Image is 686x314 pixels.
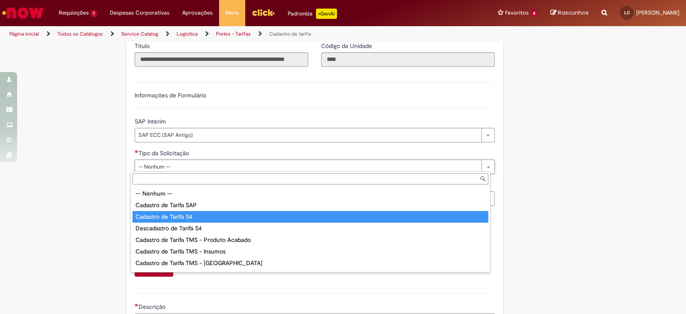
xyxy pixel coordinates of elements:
[132,199,488,211] div: Cadastro de Tarifa SAP
[132,246,488,257] div: Cadastro de Tarifa TMS - Insumos
[132,257,488,269] div: Cadastro de Tarifa TMS - [GEOGRAPHIC_DATA]
[132,211,488,223] div: Cadastro de Tarifa S4
[132,223,488,234] div: Descadastro de Tarifa S4
[132,188,488,199] div: -- Nenhum --
[131,186,490,272] ul: Tipo da Solicitação
[132,269,488,281] div: Descadastro de Tarifa TMS
[132,234,488,246] div: Cadastro de Tarifa TMS - Produto Acabado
